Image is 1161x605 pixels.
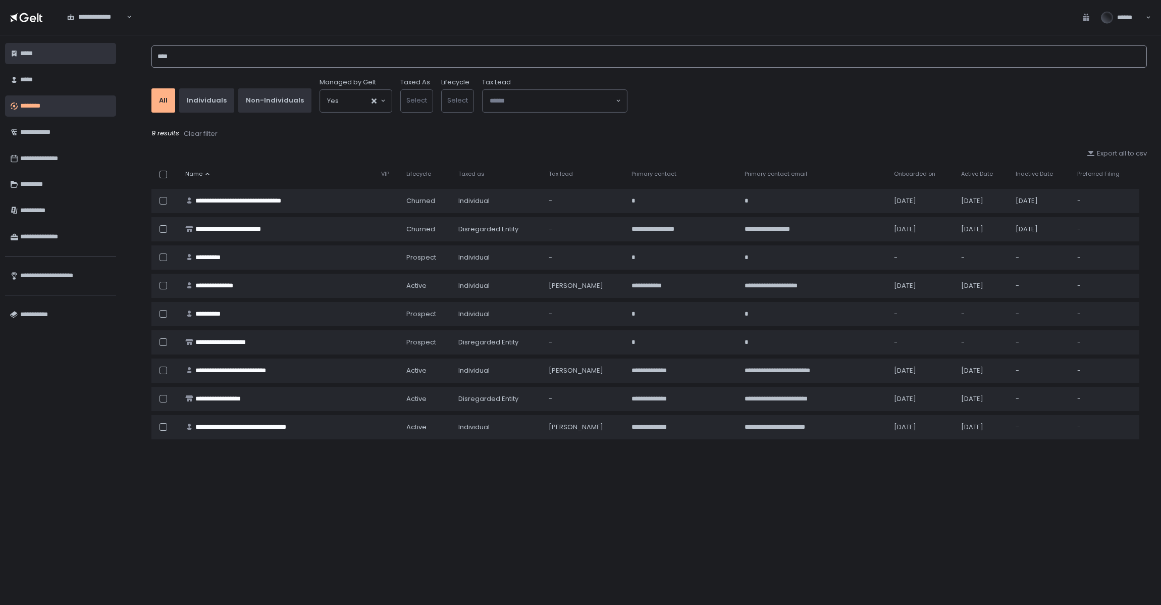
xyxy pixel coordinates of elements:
div: [DATE] [894,366,948,375]
div: - [1077,394,1133,404]
span: churned [406,225,435,234]
div: - [1016,253,1065,262]
div: [DATE] [961,281,1004,290]
input: Search for option [339,96,371,106]
button: Clear filter [183,129,218,139]
span: Select [447,95,468,105]
div: [DATE] [1016,196,1065,206]
div: - [961,338,1004,347]
span: Tax lead [549,170,573,178]
div: - [1077,281,1133,290]
button: Non-Individuals [238,88,311,113]
div: [DATE] [961,196,1004,206]
span: VIP [381,170,389,178]
span: Primary contact [631,170,676,178]
button: Individuals [179,88,234,113]
label: Taxed As [400,78,430,87]
div: - [961,253,1004,262]
div: [PERSON_NAME] [549,423,620,432]
span: active [406,366,427,375]
div: - [1077,253,1133,262]
button: Export all to csv [1087,149,1147,158]
span: prospect [406,253,436,262]
div: - [961,310,1004,319]
div: [DATE] [894,225,948,234]
div: [DATE] [894,196,948,206]
span: Name [185,170,202,178]
input: Search for option [490,96,615,106]
span: active [406,423,427,432]
span: Primary contact email [745,170,807,178]
div: Individual [458,366,536,375]
span: Preferred Filing [1077,170,1120,178]
span: Tax Lead [482,78,511,87]
div: - [1077,196,1133,206]
div: Non-Individuals [246,96,304,105]
div: Individual [458,253,536,262]
div: [DATE] [894,423,948,432]
div: Individual [458,196,536,206]
button: All [151,88,175,113]
div: [DATE] [1016,225,1065,234]
div: Individuals [187,96,227,105]
div: 9 results [151,129,1147,139]
span: prospect [406,338,436,347]
div: Disregarded Entity [458,338,536,347]
span: churned [406,196,435,206]
span: Taxed as [458,170,485,178]
div: - [1016,281,1065,290]
span: Managed by Gelt [320,78,376,87]
div: - [1016,394,1065,404]
div: - [1077,338,1133,347]
div: - [894,310,948,319]
div: - [1077,423,1133,432]
div: [PERSON_NAME] [549,281,620,290]
div: - [1077,366,1133,375]
span: Onboarded on [894,170,935,178]
div: Disregarded Entity [458,225,536,234]
div: - [1016,423,1065,432]
div: Search for option [483,90,627,112]
div: Individual [458,281,536,290]
div: [PERSON_NAME] [549,366,620,375]
button: Clear Selected [372,98,377,104]
div: - [894,253,948,262]
div: Clear filter [184,129,218,138]
div: - [549,196,620,206]
div: Disregarded Entity [458,394,536,404]
span: Inactive Date [1016,170,1053,178]
div: [DATE] [961,225,1004,234]
div: - [549,225,620,234]
div: - [1077,310,1133,319]
div: [DATE] [894,394,948,404]
div: [DATE] [961,423,1004,432]
div: - [1077,225,1133,234]
div: - [1016,310,1065,319]
div: Individual [458,423,536,432]
span: Yes [327,96,339,106]
span: Select [406,95,427,105]
div: - [549,338,620,347]
span: active [406,394,427,404]
div: - [549,253,620,262]
div: - [1016,338,1065,347]
label: Lifecycle [441,78,469,87]
div: Individual [458,310,536,319]
div: Search for option [320,90,392,112]
div: - [894,338,948,347]
div: [DATE] [961,366,1004,375]
span: prospect [406,310,436,319]
div: - [1016,366,1065,375]
div: - [549,310,620,319]
span: active [406,281,427,290]
span: Active Date [961,170,993,178]
span: Lifecycle [406,170,431,178]
div: Search for option [61,7,132,28]
div: All [159,96,168,105]
div: [DATE] [961,394,1004,404]
div: - [549,394,620,404]
div: [DATE] [894,281,948,290]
